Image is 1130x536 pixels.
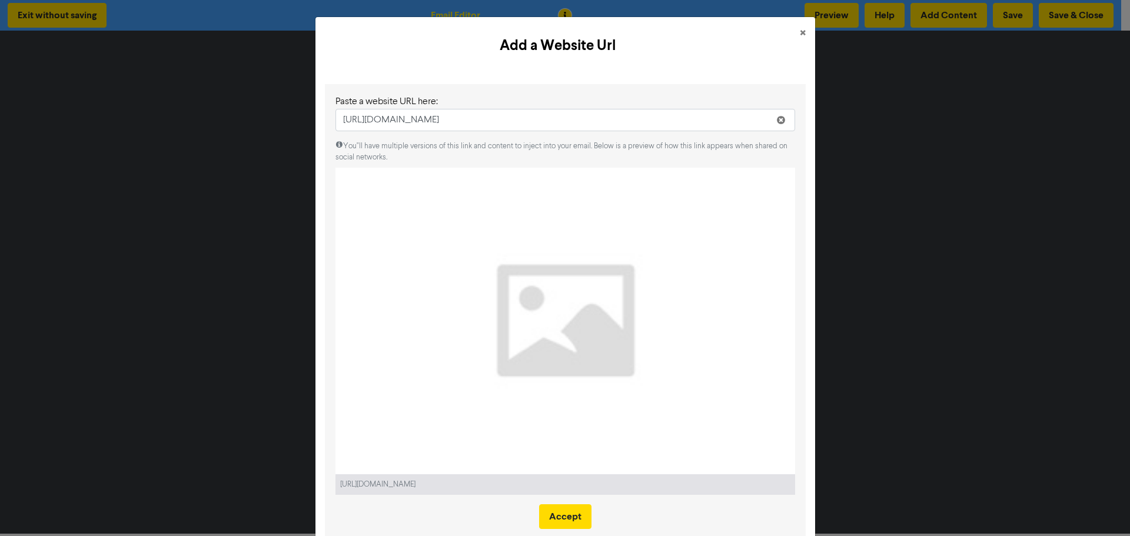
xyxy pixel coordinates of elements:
h5: Add a Website Url [325,35,790,56]
div: [URL][DOMAIN_NAME] [340,479,458,490]
button: Close [790,17,815,50]
div: Paste a website URL here: [335,95,795,109]
span: × [800,25,806,42]
img: 9e8f5e870e58966e7be3cd666b155792.jpg [335,168,795,474]
div: You"ll have multiple versions of this link and content to inject into your email. Below is a prev... [335,141,795,163]
button: Accept [539,504,591,529]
